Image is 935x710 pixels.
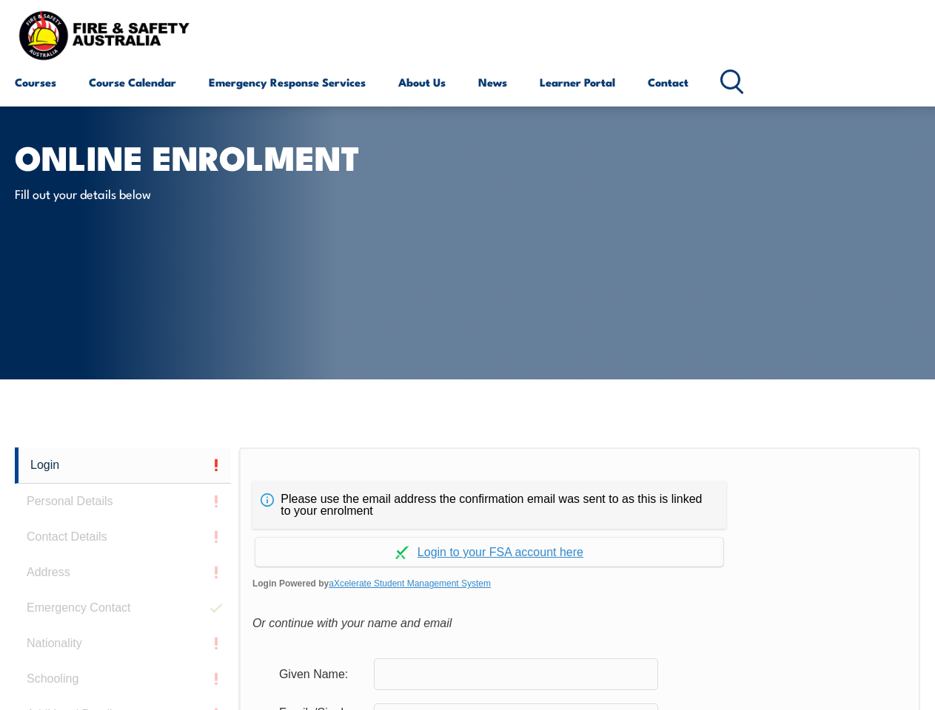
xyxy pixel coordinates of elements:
a: aXcelerate Student Management System [329,578,491,589]
div: Given Name: [267,660,374,688]
a: About Us [398,64,446,100]
a: Login [15,447,231,484]
a: Contact [648,64,688,100]
a: Courses [15,64,56,100]
a: Course Calendar [89,64,176,100]
a: News [478,64,507,100]
a: Learner Portal [540,64,615,100]
a: Emergency Response Services [209,64,366,100]
div: Please use the email address the confirmation email was sent to as this is linked to your enrolment [252,481,726,529]
img: Log in withaxcelerate [395,546,409,559]
span: Login Powered by [252,572,907,595]
p: Fill out your details below [15,185,285,202]
h1: Online Enrolment [15,142,381,171]
div: Or continue with your name and email [252,612,907,635]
